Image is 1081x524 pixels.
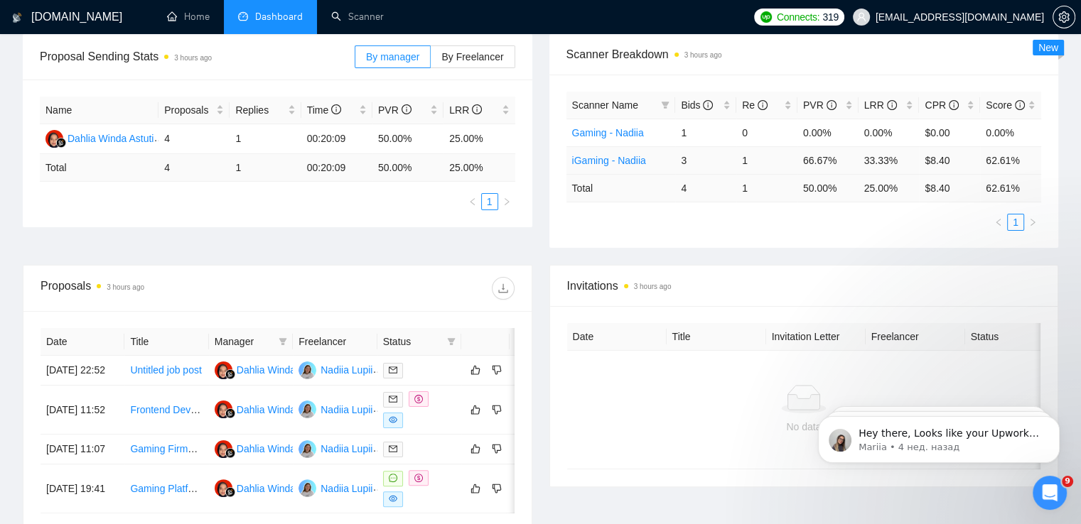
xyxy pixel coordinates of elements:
[299,440,316,458] img: NL
[919,174,980,202] td: $ 8.40
[1024,214,1041,231] button: right
[567,323,667,351] th: Date
[372,154,443,182] td: 50.00 %
[307,104,341,116] span: Time
[158,154,230,182] td: 4
[470,404,480,415] span: like
[41,328,124,356] th: Date
[124,464,208,513] td: Gaming Platform Developer
[12,6,22,29] img: logo
[1007,214,1024,231] li: 1
[634,283,672,290] time: 3 hours ago
[299,400,316,418] img: NL
[41,386,124,435] td: [DATE] 11:52
[225,369,235,379] img: gigradar-bm.png
[301,124,372,154] td: 00:20:09
[279,337,287,346] span: filter
[230,124,301,154] td: 1
[124,435,208,464] td: Gaming Firmware for darts machine
[130,483,253,494] a: Gaming Platform Developer
[498,193,515,210] li: Next Page
[990,214,1007,231] li: Previous Page
[493,283,514,294] span: download
[675,119,736,146] td: 1
[299,403,372,415] a: NLNadiia Lupii
[1015,100,1025,110] span: info-circle
[62,41,244,222] span: Hey there, Looks like your Upwork agency OmiSoft 🏆 Multi-awarded AI & Web3 Agency ran out of conn...
[766,323,866,351] th: Invitation Letter
[414,474,423,482] span: dollar
[230,97,301,124] th: Replies
[174,54,212,62] time: 3 hours ago
[225,408,235,418] img: gigradar-bm.png
[62,55,245,67] p: Message from Mariia, sent 4 нед. назад
[492,404,502,415] span: dislike
[158,97,230,124] th: Proposals
[467,440,484,457] button: like
[472,104,482,114] span: info-circle
[703,100,713,110] span: info-circle
[864,99,897,111] span: LRR
[237,441,323,457] div: Dahlia Winda Astuti
[827,100,837,110] span: info-circle
[736,146,797,174] td: 1
[742,99,768,111] span: Re
[572,155,646,166] a: iGaming - Nadiia
[215,482,323,493] a: DWDahlia Winda Astuti
[238,11,248,21] span: dashboard
[980,174,1041,202] td: 62.61 %
[822,9,838,25] span: 319
[237,362,323,378] div: Dahlia Winda Astuti
[859,119,920,146] td: 0.00%
[443,124,515,154] td: 25.00%
[488,440,505,457] button: dislike
[758,100,768,110] span: info-circle
[797,174,859,202] td: 50.00 %
[447,337,456,346] span: filter
[41,356,124,386] td: [DATE] 22:52
[167,11,210,23] a: homeHome
[1053,11,1075,23] span: setting
[803,99,837,111] span: PVR
[567,277,1041,295] span: Invitations
[389,444,397,453] span: mail
[237,402,323,417] div: Dahlia Winda Astuti
[130,443,289,454] a: Gaming Firmware for darts machine
[965,323,1065,351] th: Status
[579,419,1030,435] div: No data
[225,487,235,497] img: gigradar-bm.png
[1062,476,1073,487] span: 9
[488,401,505,418] button: dislike
[1053,11,1075,23] a: setting
[230,154,301,182] td: 1
[488,361,505,378] button: dislike
[482,194,498,209] a: 1
[299,364,372,375] a: NLNadiia Lupii
[572,127,644,138] a: Gaming - Nadiia
[449,104,482,116] span: LRR
[40,154,158,182] td: Total
[383,334,441,349] span: Status
[158,124,230,154] td: 4
[56,138,66,148] img: gigradar-bm.png
[321,362,372,378] div: Nadiia Lupii
[736,119,797,146] td: 0
[980,146,1041,174] td: 62.61%
[237,481,323,496] div: Dahlia Winda Astuti
[681,99,713,111] span: Bids
[225,448,235,458] img: gigradar-bm.png
[498,193,515,210] button: right
[299,442,372,454] a: NLNadiia Lupii
[215,334,273,349] span: Manager
[488,480,505,497] button: dislike
[389,415,397,424] span: eye
[572,99,638,111] span: Scanner Name
[321,402,372,417] div: Nadiia Lupii
[675,146,736,174] td: 3
[331,104,341,114] span: info-circle
[321,481,372,496] div: Nadiia Lupii
[276,331,290,352] span: filter
[389,395,397,403] span: mail
[215,364,323,375] a: DWDahlia Winda Astuti
[443,154,515,182] td: 25.00 %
